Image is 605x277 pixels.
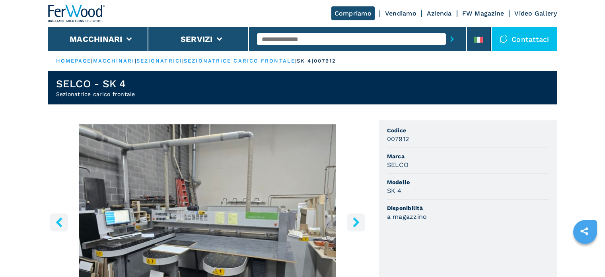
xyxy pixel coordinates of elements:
[48,5,105,22] img: Ferwood
[387,212,427,221] h3: a magazzino
[387,126,549,134] span: Codice
[56,90,135,98] h2: Sezionatrice carico frontale
[446,30,458,48] button: submit-button
[314,57,337,65] p: 007912
[574,221,594,241] a: sharethis
[387,134,409,143] h3: 007912
[387,152,549,160] span: Marca
[136,58,182,64] a: sezionatrici
[91,58,93,64] span: |
[50,213,68,231] button: left-button
[56,58,91,64] a: HOMEPAGE
[571,241,599,271] iframe: Chat
[462,10,504,17] a: FW Magazine
[56,77,135,90] h1: SELCO - SK 4
[492,27,557,51] div: Contattaci
[387,186,402,195] h3: SK 4
[347,213,365,231] button: right-button
[93,58,135,64] a: macchinari
[514,10,557,17] a: Video Gallery
[297,57,314,65] p: sk 4 |
[295,58,297,64] span: |
[387,204,549,212] span: Disponibilità
[135,58,136,64] span: |
[184,58,295,64] a: sezionatrice carico frontale
[387,178,549,186] span: Modello
[500,35,508,43] img: Contattaci
[385,10,416,17] a: Vendiamo
[331,6,375,20] a: Compriamo
[181,34,213,44] button: Servizi
[427,10,452,17] a: Azienda
[70,34,123,44] button: Macchinari
[182,58,184,64] span: |
[387,160,409,169] h3: SELCO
